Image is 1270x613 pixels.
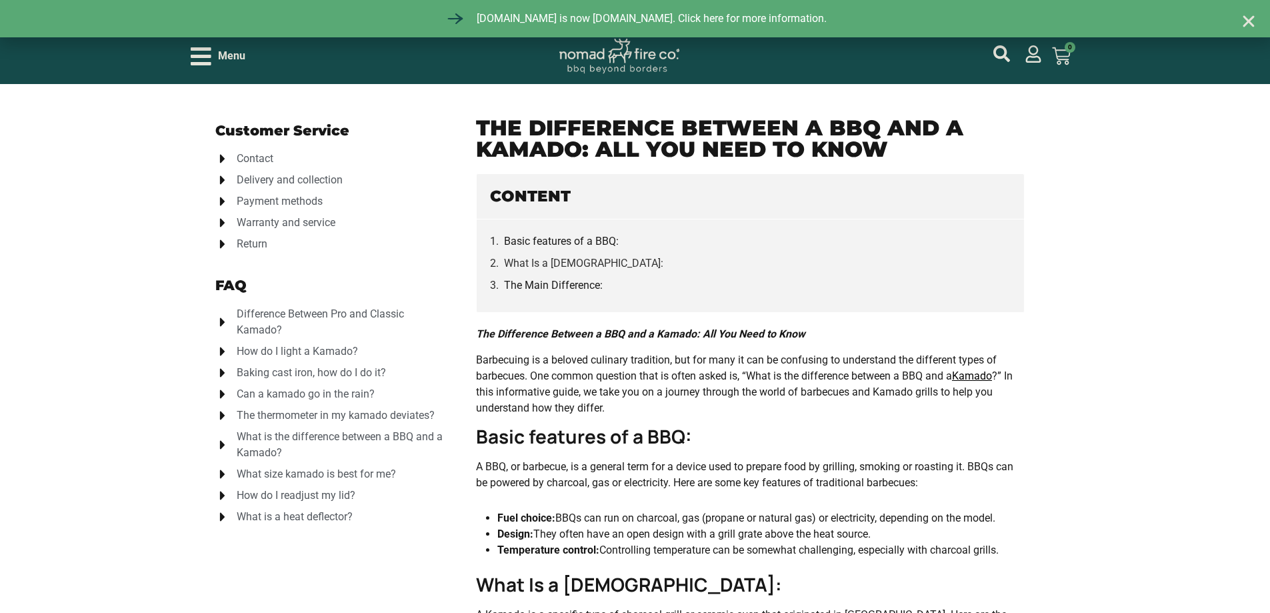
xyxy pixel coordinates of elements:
span: Difference Between Pro and Classic Kamado? [233,306,449,338]
strong: Design: [497,528,533,540]
span: Delivery and collection [233,172,343,188]
a: Delivery and collection [215,172,449,188]
a: Basic features of a BBQ: [504,233,619,249]
a: Close [1241,13,1257,29]
a: Payment methods [215,193,449,209]
p: Barbecuing is a beloved culinary tradition, but for many it can be confusing to understand the di... [476,352,1025,416]
strong: Temperature control: [497,544,599,556]
a: The thermometer in my kamado deviates? [215,408,449,424]
a: Can a kamado go in the rain? [215,386,449,402]
span: Menu [218,48,245,64]
a: Contact [215,151,449,167]
a: Warranty and service [215,215,449,231]
li: They often have an open design with a grill grate above the heat source. [497,526,1003,542]
span: The thermometer in my kamado deviates? [233,408,435,424]
p: A BBQ, or barbecue, is a general term for a device used to prepare food by grilling, smoking or r... [476,459,1025,491]
em: The Difference Between a BBQ and a Kamado: All You Need to Know [476,328,805,340]
span: Contact [233,151,273,167]
a: The Main Difference: [504,277,603,293]
strong: What Is a [DEMOGRAPHIC_DATA]: [476,572,782,597]
span: What size kamado is best for me? [233,466,396,482]
strong: Fuel choice: [497,512,555,524]
span: Baking cast iron, how do I do it? [233,365,386,381]
strong: Basic features of a BBQ: [476,424,692,449]
span: Warranty and service [233,215,335,231]
a: What is the difference between a BBQ and a Kamado? [215,429,449,461]
h2: Customer Service [215,124,449,138]
li: Controlling temperature can be somewhat challenging, especially with charcoal grills. [497,542,1003,558]
div: Open/Close Menu [191,45,245,68]
span: Can a kamado go in the rain? [233,386,375,402]
a: Kamado [952,370,992,382]
span: What is a heat deflector? [233,509,353,525]
a: What Is a [DEMOGRAPHIC_DATA]: [504,255,663,271]
span: How do I readjust my lid? [233,488,355,504]
a: How do I readjust my lid? [215,488,449,504]
a: Difference Between Pro and Classic Kamado? [215,306,449,338]
span: How do I light a Kamado? [233,344,358,360]
a: Return [215,236,449,252]
a: mijn account [1025,45,1042,63]
span: What is the difference between a BBQ and a Kamado? [233,429,449,461]
a: 0 [1036,39,1087,73]
h1: The Difference Between a BBQ and a Kamado: All You Need to Know [476,117,1025,160]
h4: Content [490,187,1011,206]
a: mijn account [993,45,1010,62]
li: BBQs can run on charcoal, gas (propane or natural gas) or electricity, depending on the model. [497,510,1003,526]
a: [DOMAIN_NAME] is now [DOMAIN_NAME]. Click here for more information. [443,7,827,31]
a: Baking cast iron, how do I do it? [215,365,449,381]
a: What is a heat deflector? [215,509,449,525]
a: How do I light a Kamado? [215,344,449,360]
img: Nomad Logo [559,39,679,74]
a: What size kamado is best for me? [215,466,449,482]
h2: FAQ [215,279,449,293]
span: [DOMAIN_NAME] is now [DOMAIN_NAME]. Click here for more information. [473,11,827,27]
span: 0 [1065,42,1075,53]
span: Payment methods [233,193,323,209]
span: Return [233,236,267,252]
